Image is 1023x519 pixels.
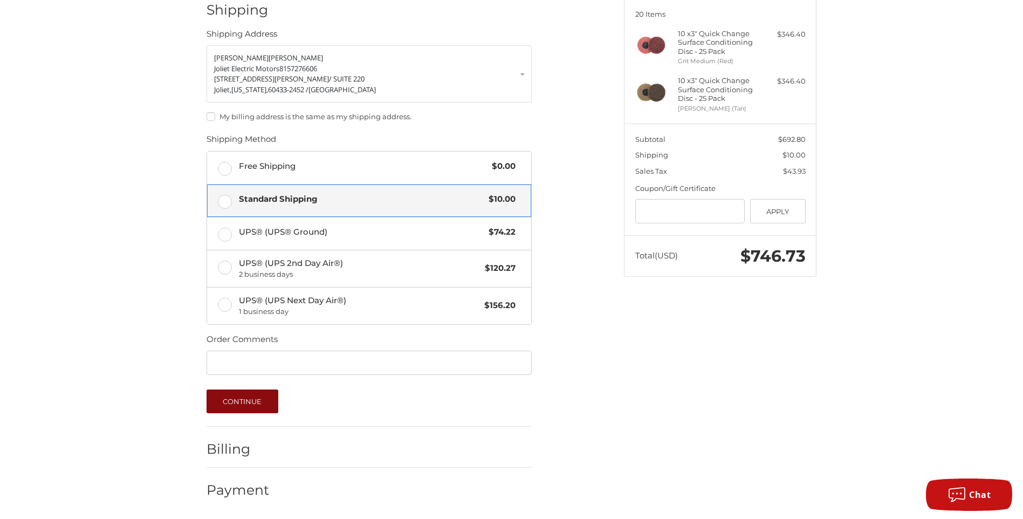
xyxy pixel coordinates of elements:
[231,85,268,94] span: [US_STATE],
[678,57,760,66] li: Grit Medium (Red)
[486,160,516,173] span: $0.00
[279,64,317,73] span: 8157276606
[479,262,516,275] span: $120.27
[207,112,532,121] label: My billing address is the same as my shipping address.
[783,167,806,175] span: $43.93
[763,76,806,87] div: $346.40
[740,246,806,266] span: $746.73
[763,29,806,40] div: $346.40
[750,199,806,223] button: Apply
[207,390,278,413] button: Continue
[207,482,270,498] h2: Payment
[778,135,806,144] span: $692.80
[678,76,760,103] h4: 10 x 3" Quick Change Surface Conditioning Disc - 25 Pack
[207,28,277,45] legend: Shipping Address
[207,333,278,351] legend: Order Comments
[483,226,516,238] span: $74.22
[635,199,745,223] input: Gift Certificate or Coupon Code
[214,53,269,63] span: [PERSON_NAME]
[678,29,760,56] h4: 10 x 3" Quick Change Surface Conditioning Disc - 25 Pack
[678,104,760,113] li: [PERSON_NAME] (Tan)
[207,133,276,151] legend: Shipping Method
[926,479,1012,511] button: Chat
[239,226,484,238] span: UPS® (UPS® Ground)
[329,74,365,84] span: / SUITE 220
[239,269,480,280] span: 2 business days
[207,45,532,103] a: Enter or select a different address
[635,151,668,159] span: Shipping
[268,85,308,94] span: 60433-2452 /
[239,306,479,317] span: 1 business day
[635,183,806,194] div: Coupon/Gift Certificate
[207,2,270,18] h2: Shipping
[782,151,806,159] span: $10.00
[635,10,806,18] h3: 20 Items
[969,489,991,501] span: Chat
[214,85,231,94] span: Joliet,
[207,441,270,457] h2: Billing
[635,250,678,261] span: Total (USD)
[483,193,516,206] span: $10.00
[308,85,376,94] span: [GEOGRAPHIC_DATA]
[635,167,667,175] span: Sales Tax
[239,160,487,173] span: Free Shipping
[214,64,279,73] span: Joliet Electric Motors
[479,299,516,312] span: $156.20
[239,295,479,317] span: UPS® (UPS Next Day Air®)
[239,193,484,206] span: Standard Shipping
[635,135,665,144] span: Subtotal
[269,53,323,63] span: [PERSON_NAME]
[214,74,329,84] span: [STREET_ADDRESS][PERSON_NAME]
[239,257,480,280] span: UPS® (UPS 2nd Day Air®)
